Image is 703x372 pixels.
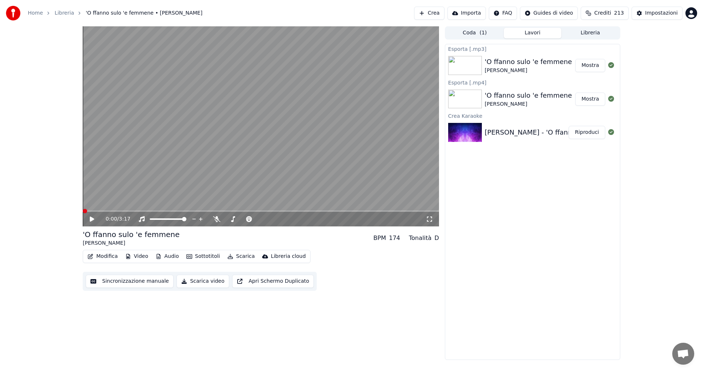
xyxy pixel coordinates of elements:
[86,275,174,288] button: Sincronizzazione manuale
[632,7,682,20] button: Impostazioni
[480,29,487,37] span: ( 1 )
[271,253,306,260] div: Libreria cloud
[83,240,180,247] div: [PERSON_NAME]
[614,10,624,17] span: 213
[485,57,572,67] div: 'O ffanno sulo 'e femmene
[106,215,117,223] span: 0:00
[28,10,43,17] a: Home
[561,28,619,38] button: Libreria
[435,234,439,243] div: D
[28,10,202,17] nav: breadcrumb
[594,10,611,17] span: Crediti
[119,215,130,223] span: 3:17
[414,7,444,20] button: Crea
[153,251,182,262] button: Audio
[83,229,180,240] div: 'O ffanno sulo 'e femmene
[446,28,504,38] button: Coda
[489,7,517,20] button: FAQ
[176,275,229,288] button: Scarica video
[447,7,486,20] button: Importa
[581,7,629,20] button: Crediti213
[504,28,562,38] button: Lavori
[224,251,258,262] button: Scarica
[122,251,151,262] button: Video
[485,90,572,101] div: 'O ffanno sulo 'e femmene
[485,101,572,108] div: [PERSON_NAME]
[389,234,400,243] div: 174
[569,126,605,139] button: Riproduci
[445,111,620,120] div: Crea Karaoke
[445,78,620,87] div: Esporta [.mp4]
[183,251,223,262] button: Sottotitoli
[575,93,605,106] button: Mostra
[645,10,678,17] div: Impostazioni
[672,343,694,365] div: Aprire la chat
[232,275,314,288] button: Apri Schermo Duplicato
[485,67,572,74] div: [PERSON_NAME]
[373,234,386,243] div: BPM
[445,44,620,53] div: Esporta [.mp3]
[520,7,578,20] button: Guides di video
[575,59,605,72] button: Mostra
[55,10,74,17] a: Libreria
[485,127,633,138] div: [PERSON_NAME] - 'O ffanno sulo 'e femmene
[6,6,21,20] img: youka
[409,234,432,243] div: Tonalità
[106,215,123,223] div: /
[86,10,202,17] span: 'O ffanno sulo 'e femmene • [PERSON_NAME]
[85,251,121,262] button: Modifica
